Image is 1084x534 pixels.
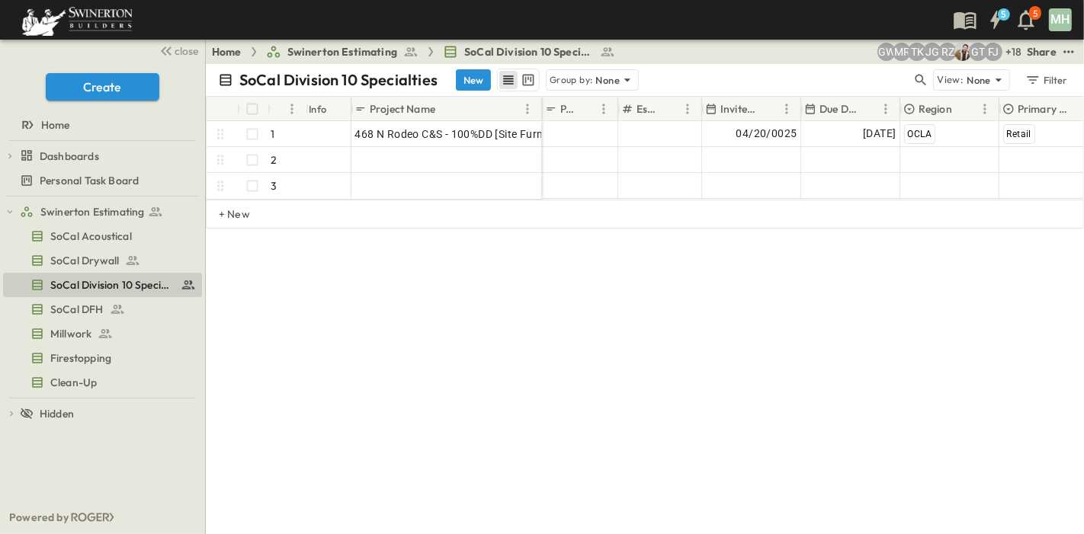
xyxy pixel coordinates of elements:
[20,201,199,222] a: Swinerton Estimating
[3,114,199,136] a: Home
[219,206,228,222] p: + New
[736,125,797,142] span: 04/20/0025
[355,126,582,142] span: 468 N Rodeo C&S - 100%DD [Site Furnishings]
[153,40,202,61] button: close
[919,101,952,117] p: Region
[3,273,202,297] div: SoCal Division 10 Specialtiestest
[518,71,537,89] button: kanban view
[908,43,926,61] div: Tom Kotkosky (tom.kotkosky@swinerton.com)
[1027,44,1057,59] div: Share
[212,44,624,59] nav: breadcrumbs
[637,101,659,117] p: Estimate Number
[3,347,199,369] a: Firestopping
[863,125,896,142] span: [DATE]
[955,101,972,117] button: Sort
[18,4,136,36] img: 6c363589ada0b36f064d841b69d3a419a338230e66bb0a533688fa5cc3e9e735.png
[306,97,351,121] div: Info
[984,43,1002,61] div: Francisco J. Sanchez (frsanchez@swinerton.com)
[1047,7,1073,33] button: MH
[3,372,199,393] a: Clean-Up
[266,44,419,59] a: Swinerton Estimating
[268,97,306,121] div: #
[662,101,678,117] button: Sort
[239,69,438,91] p: SoCal Division 10 Specialties
[50,326,91,341] span: Millwork
[50,350,111,366] span: Firestopping
[40,173,139,188] span: Personal Task Board
[50,302,104,317] span: SoCal DFH
[560,101,575,117] p: P-Code
[937,72,964,88] p: View:
[3,225,199,247] a: SoCal Acoustical
[3,250,199,271] a: SoCal Drywall
[3,299,199,320] a: SoCal DFH
[3,200,202,224] div: Swinerton Estimatingtest
[50,253,119,268] span: SoCal Drywall
[980,6,1011,34] button: 5
[1049,8,1072,31] div: MH
[212,44,242,59] a: Home
[271,152,277,168] p: 2
[893,43,911,61] div: Meghana Raj (meghana.raj@swinerton.com)
[877,43,896,61] div: GEORGIA WESLEY (georgia.wesley@swinerton.com)
[3,323,199,344] a: Millwork
[271,178,277,193] p: 3
[3,297,202,321] div: SoCal DFHtest
[497,69,540,91] div: table view
[456,69,491,91] button: New
[908,129,932,139] span: OCLA
[283,100,301,118] button: Menu
[3,224,202,248] div: SoCal Acousticaltest
[518,100,537,118] button: Menu
[969,43,987,61] div: Gene Trabert (gene.trabert@nationalbuildingspecialties.com)
[3,321,202,346] div: Millworktest
[271,126,275,142] p: 1
[578,101,595,117] button: Sort
[778,100,796,118] button: Menu
[499,71,518,89] button: row view
[954,43,972,61] img: Gonzalo Martinez (gonzalo.martinez@nationalbuildingspecialties.com)
[1033,8,1037,20] p: 5
[3,274,199,296] a: SoCal Division 10 Specialties
[443,44,615,59] a: SoCal Division 10 Specialties
[860,101,877,117] button: Sort
[50,229,132,244] span: SoCal Acoustical
[1005,44,1021,59] p: + 18
[46,73,159,101] button: Create
[877,100,895,118] button: Menu
[3,248,202,273] div: SoCal Drywalltest
[1025,72,1068,88] div: Filter
[370,101,435,117] p: Project Name
[550,72,593,88] p: Group by:
[976,100,994,118] button: Menu
[1018,101,1070,117] p: Primary Market
[175,43,199,59] span: close
[938,43,957,61] div: Robert Zeilinger (robert.zeilinger@swinerton.com)
[438,101,455,117] button: Sort
[274,101,290,117] button: Sort
[50,277,175,293] span: SoCal Division 10 Specialties
[1019,69,1072,91] button: Filter
[3,346,202,370] div: Firestoppingtest
[720,101,758,117] p: Invite Date
[41,117,70,133] span: Home
[3,370,202,395] div: Clean-Uptest
[819,101,857,117] p: Due Date
[761,101,778,117] button: Sort
[40,406,74,421] span: Hidden
[923,43,941,61] div: Jorge Garcia (jorgarcia@swinerton.com)
[595,100,613,118] button: Menu
[3,170,199,191] a: Personal Task Board
[1060,43,1078,61] button: test
[1001,8,1006,21] h6: 5
[40,204,144,219] span: Swinerton Estimating
[309,88,327,130] div: Info
[40,149,99,164] span: Dashboards
[464,44,594,59] span: SoCal Division 10 Specialties
[596,72,621,88] p: None
[678,100,697,118] button: Menu
[287,44,397,59] span: Swinerton Estimating
[50,375,97,390] span: Clean-Up
[3,168,202,193] div: Personal Task Boardtest
[20,145,199,167] a: Dashboards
